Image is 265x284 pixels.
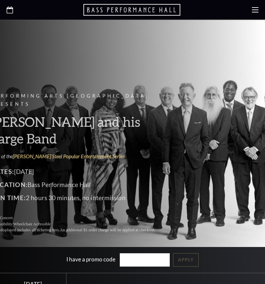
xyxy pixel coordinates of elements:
[7,221,186,227] p: Accessibility:
[66,256,115,262] label: I have a promo code
[7,153,186,160] p: Part of the
[7,227,186,233] p: Price displayed includes all ticketing fees.
[7,215,186,221] p: Tags:
[29,222,66,226] span: Wheelchair Accessible
[7,193,186,203] p: 2 hours 30 minutes, no intermission
[28,153,140,159] a: [PERSON_NAME] Steel Popular Entertainment Series
[7,92,186,108] p: Performing Arts [GEOGRAPHIC_DATA] Presents
[7,181,43,188] span: Location:
[76,228,171,232] span: An additional $5 order charge will be applied at checkout.
[15,216,28,220] span: Concert
[7,113,186,147] h3: [PERSON_NAME] and his Large Band
[7,194,42,201] span: Run Time:
[7,180,186,190] p: Bass Performance Hall
[7,168,30,175] span: Dates:
[7,166,186,177] p: [DATE]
